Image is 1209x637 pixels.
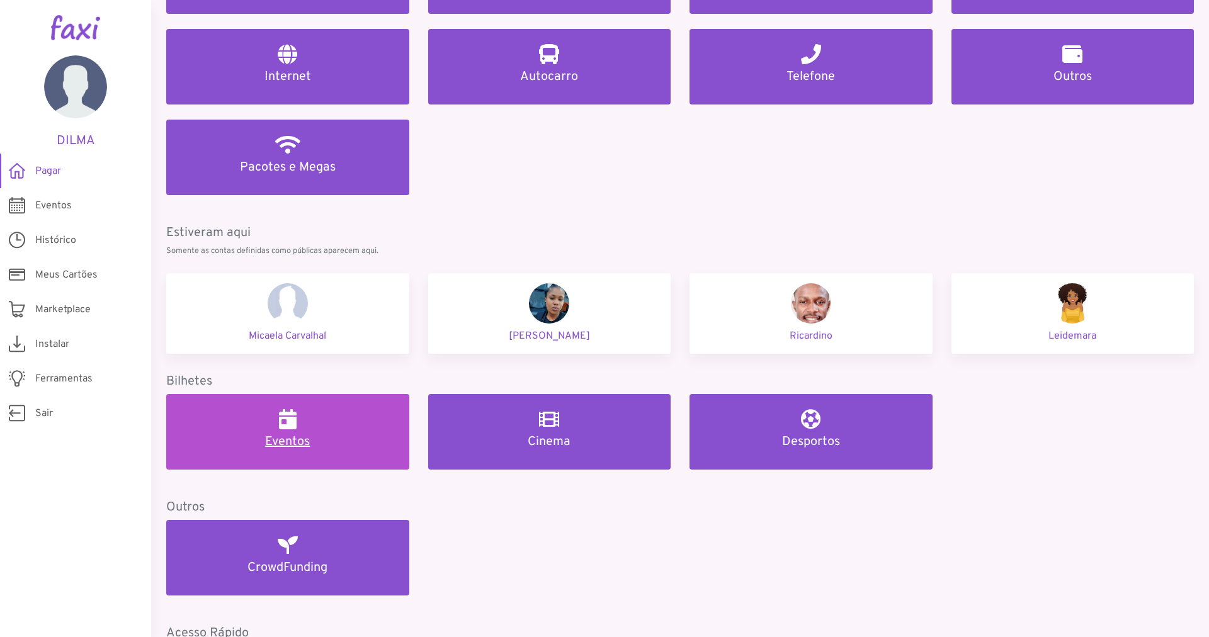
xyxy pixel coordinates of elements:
[35,164,61,179] span: Pagar
[166,374,1194,389] h5: Bilhetes
[35,337,69,352] span: Instalar
[35,268,98,283] span: Meus Cartões
[690,29,933,104] a: Telefone
[705,434,917,449] h5: Desportos
[791,283,831,324] img: Ricardino
[19,133,132,149] h5: DILMA
[181,160,394,175] h5: Pacotes e Megas
[181,434,394,449] h5: Eventos
[443,434,656,449] h5: Cinema
[690,394,933,470] a: Desportos
[962,329,1184,344] p: Leidemara
[690,273,933,354] a: Ricardino Ricardino
[35,406,53,421] span: Sair
[428,29,671,104] a: Autocarro
[951,29,1195,104] a: Outros
[443,69,656,84] h5: Autocarro
[166,273,409,354] a: Micaela Carvalhal Micaela Carvalhal
[35,198,72,213] span: Eventos
[166,120,409,195] a: Pacotes e Megas
[166,520,409,595] a: CrowdFunding
[166,225,1194,240] h5: Estiveram aqui
[19,55,132,149] a: DILMA
[35,371,93,386] span: Ferramentas
[1052,283,1093,324] img: Leidemara
[700,329,922,344] p: Ricardino
[35,233,76,248] span: Histórico
[428,273,671,354] a: Jandira Jorgeane [PERSON_NAME]
[35,302,91,317] span: Marketplace
[268,283,308,324] img: Micaela Carvalhal
[428,394,671,470] a: Cinema
[967,69,1179,84] h5: Outros
[166,394,409,470] a: Eventos
[181,560,394,575] h5: CrowdFunding
[166,245,1194,257] p: Somente as contas definidas como públicas aparecem aqui.
[705,69,917,84] h5: Telefone
[438,329,661,344] p: [PERSON_NAME]
[951,273,1195,354] a: Leidemara Leidemara
[166,29,409,104] a: Internet
[181,69,394,84] h5: Internet
[176,329,399,344] p: Micaela Carvalhal
[529,283,569,324] img: Jandira Jorgeane
[166,500,1194,515] h5: Outros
